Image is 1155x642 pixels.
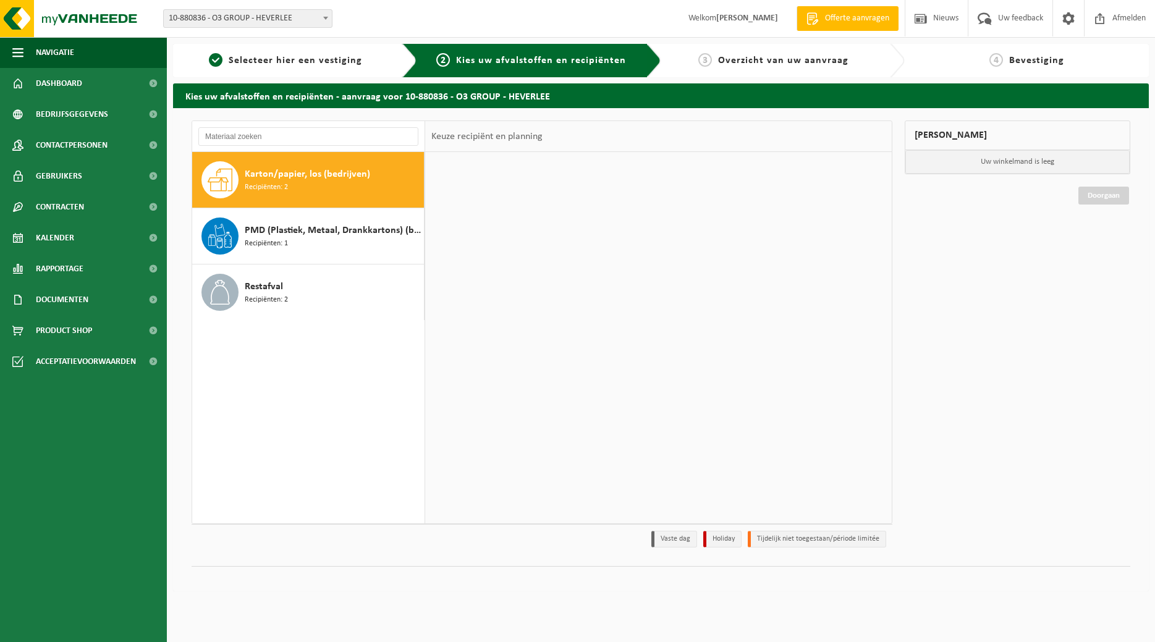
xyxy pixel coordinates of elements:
span: Acceptatievoorwaarden [36,346,136,377]
span: 10-880836 - O3 GROUP - HEVERLEE [164,10,332,27]
iframe: chat widget [6,615,206,642]
span: Documenten [36,284,88,315]
span: 3 [698,53,712,67]
span: Dashboard [36,68,82,99]
button: Restafval Recipiënten: 2 [192,264,425,320]
div: [PERSON_NAME] [905,120,1130,150]
span: Kies uw afvalstoffen en recipiënten [456,56,626,65]
span: Gebruikers [36,161,82,192]
button: Karton/papier, los (bedrijven) Recipiënten: 2 [192,152,425,208]
span: 4 [989,53,1003,67]
input: Materiaal zoeken [198,127,418,146]
span: Contracten [36,192,84,222]
span: Product Shop [36,315,92,346]
span: Rapportage [36,253,83,284]
a: 1Selecteer hier een vestiging [179,53,392,68]
span: Bevestiging [1009,56,1064,65]
button: PMD (Plastiek, Metaal, Drankkartons) (bedrijven) Recipiënten: 1 [192,208,425,264]
span: 1 [209,53,222,67]
span: PMD (Plastiek, Metaal, Drankkartons) (bedrijven) [245,223,421,238]
span: Restafval [245,279,283,294]
h2: Kies uw afvalstoffen en recipiënten - aanvraag voor 10-880836 - O3 GROUP - HEVERLEE [173,83,1149,108]
li: Vaste dag [651,531,697,547]
li: Holiday [703,531,742,547]
a: Doorgaan [1078,187,1129,205]
li: Tijdelijk niet toegestaan/période limitée [748,531,886,547]
strong: [PERSON_NAME] [716,14,778,23]
span: Overzicht van uw aanvraag [718,56,848,65]
span: Karton/papier, los (bedrijven) [245,167,370,182]
span: Recipiënten: 1 [245,238,288,250]
span: Offerte aanvragen [822,12,892,25]
div: Keuze recipiënt en planning [425,121,549,152]
span: Recipiënten: 2 [245,294,288,306]
span: Selecteer hier een vestiging [229,56,362,65]
span: Kalender [36,222,74,253]
a: Offerte aanvragen [797,6,899,31]
p: Uw winkelmand is leeg [905,150,1130,174]
span: 10-880836 - O3 GROUP - HEVERLEE [163,9,332,28]
span: Bedrijfsgegevens [36,99,108,130]
span: Contactpersonen [36,130,108,161]
span: Navigatie [36,37,74,68]
span: Recipiënten: 2 [245,182,288,193]
span: 2 [436,53,450,67]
